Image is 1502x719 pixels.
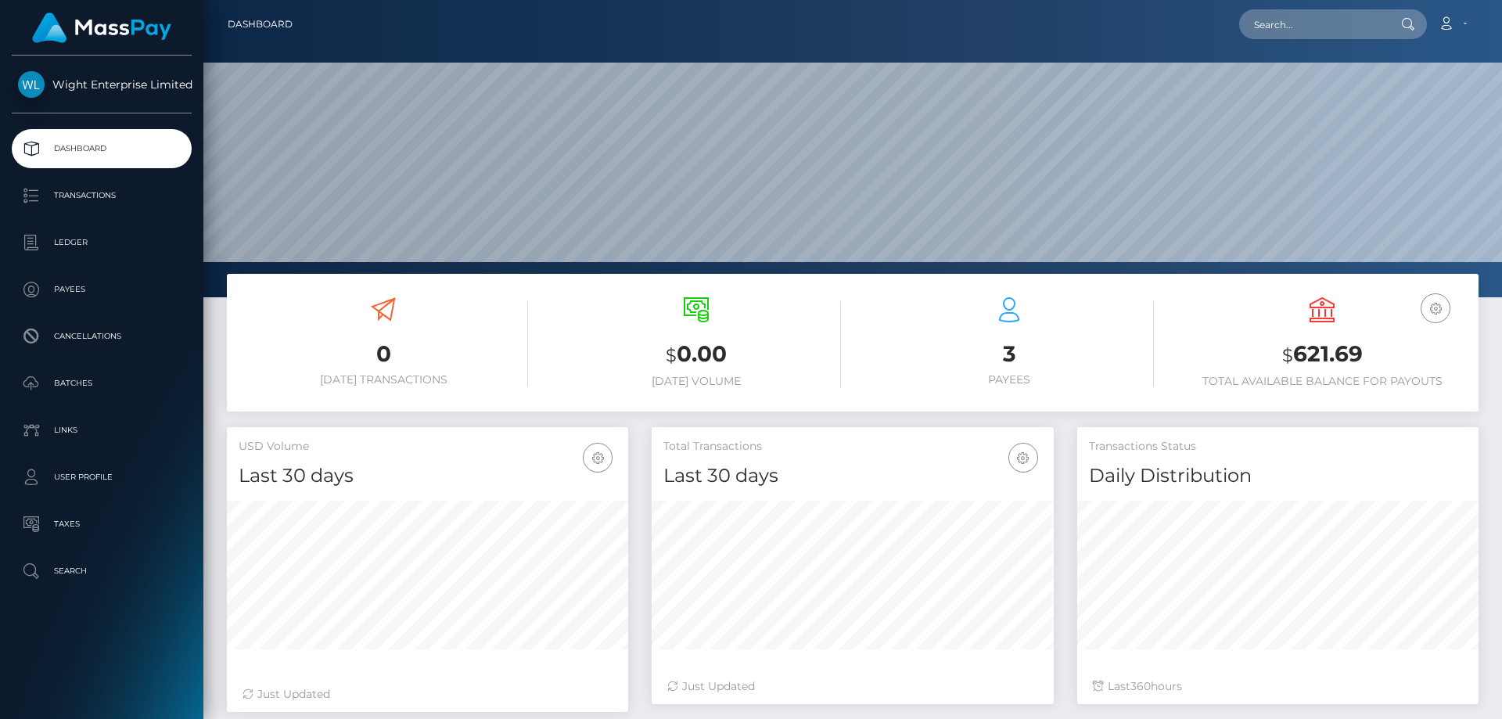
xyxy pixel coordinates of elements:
[12,270,192,309] a: Payees
[228,8,293,41] a: Dashboard
[864,373,1154,386] h6: Payees
[552,375,841,388] h6: [DATE] Volume
[18,512,185,536] p: Taxes
[666,344,677,366] small: $
[243,686,613,703] div: Just Updated
[1239,9,1386,39] input: Search...
[12,129,192,168] a: Dashboard
[663,462,1041,490] h4: Last 30 days
[32,13,171,43] img: MassPay Logo
[18,559,185,583] p: Search
[12,223,192,262] a: Ledger
[18,184,185,207] p: Transactions
[239,439,616,455] h5: USD Volume
[18,372,185,395] p: Batches
[1089,439,1467,455] h5: Transactions Status
[663,439,1041,455] h5: Total Transactions
[18,137,185,160] p: Dashboard
[18,419,185,442] p: Links
[1130,679,1151,693] span: 360
[239,462,616,490] h4: Last 30 days
[1089,462,1467,490] h4: Daily Distribution
[1177,339,1467,371] h3: 621.69
[18,466,185,489] p: User Profile
[12,505,192,544] a: Taxes
[12,364,192,403] a: Batches
[12,552,192,591] a: Search
[18,71,45,98] img: Wight Enterprise Limited
[18,278,185,301] p: Payees
[239,339,528,369] h3: 0
[18,231,185,254] p: Ledger
[1093,678,1463,695] div: Last hours
[667,678,1037,695] div: Just Updated
[12,458,192,497] a: User Profile
[1282,344,1293,366] small: $
[1177,375,1467,388] h6: Total Available Balance for Payouts
[12,176,192,215] a: Transactions
[12,77,192,92] span: Wight Enterprise Limited
[552,339,841,371] h3: 0.00
[12,317,192,356] a: Cancellations
[18,325,185,348] p: Cancellations
[239,373,528,386] h6: [DATE] Transactions
[12,411,192,450] a: Links
[864,339,1154,369] h3: 3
